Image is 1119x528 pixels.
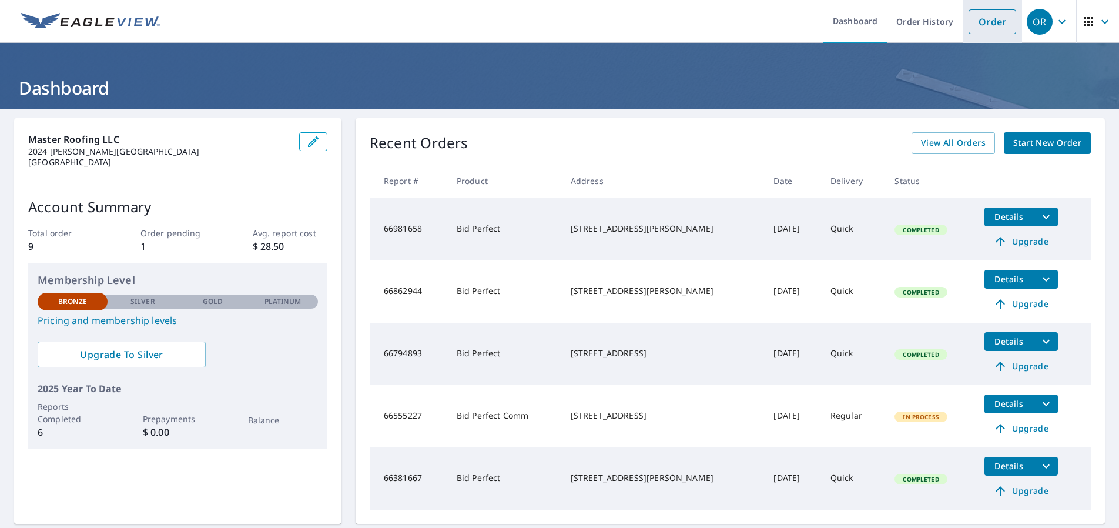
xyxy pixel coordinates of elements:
a: Order [969,9,1016,34]
h1: Dashboard [14,76,1105,100]
p: 1 [140,239,215,253]
p: $ 0.00 [143,425,213,439]
button: filesDropdownBtn-66555227 [1034,395,1058,413]
a: Pricing and membership levels [38,313,318,328]
p: Master Roofing LLC [28,132,290,146]
button: filesDropdownBtn-66862944 [1034,270,1058,289]
th: Report # [370,163,447,198]
a: View All Orders [912,132,995,154]
th: Status [885,163,975,198]
th: Address [561,163,765,198]
button: detailsBtn-66981658 [984,208,1034,226]
td: Regular [821,385,885,447]
th: Product [447,163,561,198]
p: [GEOGRAPHIC_DATA] [28,157,290,168]
a: Upgrade [984,295,1058,313]
td: 66794893 [370,323,447,385]
p: Membership Level [38,272,318,288]
span: Details [991,336,1027,347]
button: detailsBtn-66381667 [984,457,1034,476]
td: Bid Perfect [447,260,561,323]
td: Bid Perfect [447,198,561,260]
td: [DATE] [764,385,821,447]
td: 66862944 [370,260,447,323]
span: Details [991,211,1027,222]
a: Upgrade [984,419,1058,438]
a: Upgrade To Silver [38,342,206,367]
p: Silver [130,296,155,307]
p: Order pending [140,227,215,239]
button: detailsBtn-66555227 [984,395,1034,413]
span: Upgrade [991,422,1051,436]
p: Platinum [264,296,301,307]
span: Completed [896,226,946,234]
span: Details [991,460,1027,472]
p: $ 28.50 [253,239,327,253]
div: [STREET_ADDRESS][PERSON_NAME] [571,472,755,484]
span: Details [991,398,1027,409]
td: [DATE] [764,198,821,260]
p: Gold [203,296,223,307]
td: Quick [821,260,885,323]
a: Start New Order [1004,132,1091,154]
span: Completed [896,475,946,483]
div: [STREET_ADDRESS][PERSON_NAME] [571,285,755,297]
span: View All Orders [921,136,986,151]
p: Total order [28,227,103,239]
p: Avg. report cost [253,227,327,239]
span: Upgrade To Silver [47,348,196,361]
td: 66555227 [370,385,447,447]
span: Upgrade [991,359,1051,373]
span: Completed [896,288,946,296]
div: [STREET_ADDRESS] [571,347,755,359]
button: filesDropdownBtn-66981658 [1034,208,1058,226]
p: Reports Completed [38,400,108,425]
td: [DATE] [764,260,821,323]
button: filesDropdownBtn-66381667 [1034,457,1058,476]
td: [DATE] [764,323,821,385]
td: Bid Perfect [447,323,561,385]
span: Details [991,273,1027,285]
img: EV Logo [21,13,160,31]
td: Quick [821,198,885,260]
td: [DATE] [764,447,821,510]
span: In Process [896,413,946,421]
span: Upgrade [991,235,1051,249]
td: 66981658 [370,198,447,260]
span: Completed [896,350,946,359]
p: Recent Orders [370,132,468,154]
div: [STREET_ADDRESS][PERSON_NAME] [571,223,755,235]
button: filesDropdownBtn-66794893 [1034,332,1058,351]
p: 6 [38,425,108,439]
th: Delivery [821,163,885,198]
span: Start New Order [1013,136,1081,151]
td: Bid Perfect [447,447,561,510]
p: 2025 Year To Date [38,382,318,396]
button: detailsBtn-66794893 [984,332,1034,351]
p: 9 [28,239,103,253]
th: Date [764,163,821,198]
p: Account Summary [28,196,327,218]
td: Quick [821,323,885,385]
span: Upgrade [991,484,1051,498]
p: Prepayments [143,413,213,425]
div: OR [1027,9,1053,35]
td: Bid Perfect Comm [447,385,561,447]
td: 66381667 [370,447,447,510]
div: [STREET_ADDRESS] [571,410,755,422]
a: Upgrade [984,482,1058,500]
p: Bronze [58,296,88,307]
a: Upgrade [984,357,1058,376]
p: 2024 [PERSON_NAME][GEOGRAPHIC_DATA] [28,146,290,157]
td: Quick [821,447,885,510]
button: detailsBtn-66862944 [984,270,1034,289]
span: Upgrade [991,297,1051,311]
p: Balance [248,414,318,426]
a: Upgrade [984,232,1058,251]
